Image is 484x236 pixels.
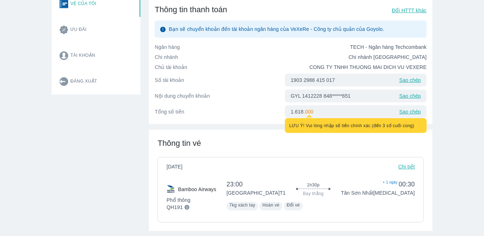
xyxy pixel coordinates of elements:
span: Bay thẳng [303,191,324,196]
p: QH191 [166,204,183,211]
p: Chi nhánh [GEOGRAPHIC_DATA] [291,54,427,61]
p: Chi tiết [398,163,415,170]
p: Chủ tài khoản [155,64,291,71]
img: account [60,51,68,60]
span: Hoàn vé [262,203,279,208]
span: + 1 ngày [383,180,398,185]
p: Ngân hàng [155,43,291,51]
p: CONG TY TNHH THUONG MAI DICH VU VEXERE [291,64,427,71]
button: Ưu đãi [54,17,140,43]
p: 1.618 [291,108,304,115]
p: Số tài khoản [155,77,285,84]
p: Tổng số tiền [155,108,285,115]
p: Sao chép [399,77,421,84]
span: 1h30p [307,182,320,188]
p: 1903 2986 415 017 [291,77,335,84]
p: Bamboo Airways [178,186,216,193]
p: Chi nhánh [155,54,291,61]
img: promotion [60,26,68,34]
span: 00:30 [341,180,415,189]
p: [GEOGRAPHIC_DATA] T1 [226,189,286,196]
p: Đổi HTTT khác [392,7,427,14]
span: Thông tin thanh toán [155,5,227,15]
p: Sao chép [399,108,421,115]
span: Thông tin vé [158,139,201,148]
span: [DATE] [166,163,188,170]
span: LƯU Ý! Vui lòng nhập số tiền chính xác (đến 3 số cuối cùng) [289,123,414,128]
span: 7kg xách tay [229,203,255,208]
p: Nội dung chuyển khoản [155,92,285,100]
span: Đổi vé [287,203,300,208]
p: Phổ thông [166,196,216,204]
p: . 000 [304,108,314,115]
button: Đăng xuất [54,69,140,94]
img: logout [60,77,68,86]
p: Tân Sơn Nhất [MEDICAL_DATA] [341,189,415,196]
button: Tài khoản [54,43,140,69]
p: TECH - Ngân hàng Techcombank [291,43,427,51]
p: Sao chép [399,92,421,100]
span: 23:00 [226,180,286,189]
p: Bạn sẽ chuyển khoản đến tài khoản ngân hàng của VeXeRe - Công ty chủ quản của Goyolo. [169,26,384,33]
